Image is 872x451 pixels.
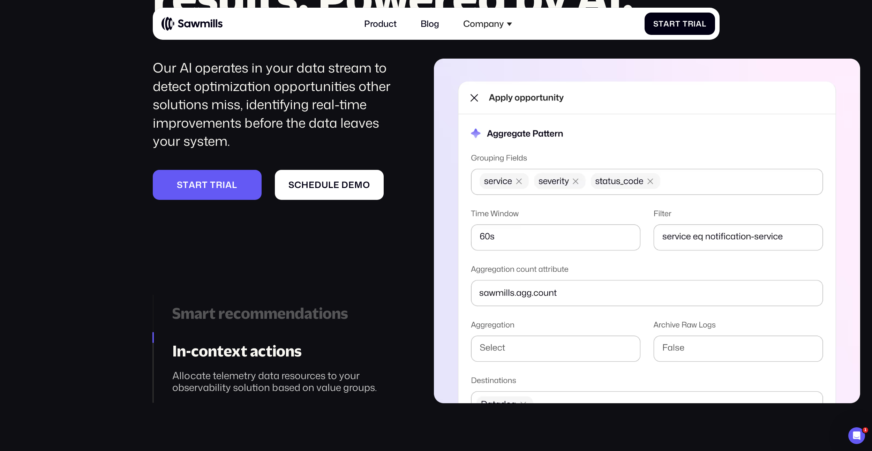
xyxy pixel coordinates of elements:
span: S [177,180,183,190]
a: Product [358,12,404,36]
span: l [702,19,706,28]
span: i [693,19,696,28]
a: Starttrial [153,170,262,200]
span: i [223,180,225,190]
span: S [653,19,659,28]
span: r [669,19,675,28]
span: d [341,180,348,190]
span: d [315,180,322,190]
span: c [294,180,301,190]
span: a [225,180,232,190]
span: t [183,180,189,190]
a: Blog [414,12,446,36]
span: t [210,180,216,190]
span: t [202,180,208,190]
span: r [195,180,202,190]
span: e [309,180,315,190]
iframe: Intercom live chat [848,427,865,444]
div: Company [457,12,519,36]
span: l [232,180,237,190]
span: T [683,19,688,28]
div: Our AI operates in your data stream to detect optimization opportunities other solutions miss, id... [153,59,404,150]
div: Allocate telemetry data resources to your observability solution based on value groups. [172,370,404,393]
a: StartTrial [645,13,715,35]
div: Company [463,18,504,29]
span: m [354,180,363,190]
span: t [659,19,664,28]
span: a [663,19,669,28]
span: h [301,180,309,190]
span: S [288,180,294,190]
span: r [688,19,694,28]
span: e [348,180,354,190]
div: In-context actions [172,342,404,360]
span: e [333,180,339,190]
div: Smart recommendations [172,305,404,323]
span: a [696,19,702,28]
span: u [322,180,328,190]
span: 1 [863,427,868,433]
span: t [675,19,681,28]
span: r [216,180,223,190]
span: l [328,180,333,190]
a: Scheduledemo [275,170,384,200]
span: a [189,180,195,190]
span: o [363,180,370,190]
